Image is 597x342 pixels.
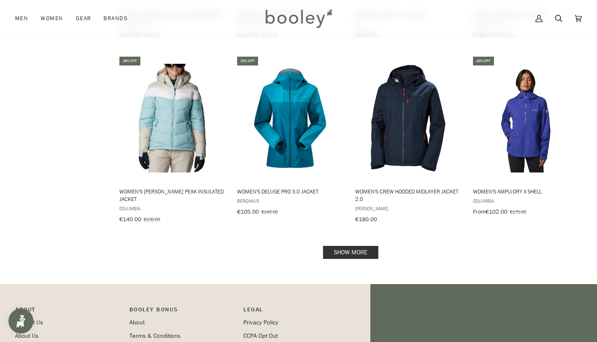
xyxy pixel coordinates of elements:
a: Women's Deluge Pro 3.0 Jacket [236,55,344,218]
span: Women [41,14,63,23]
span: Men [15,14,28,23]
span: Berghaus [237,197,343,204]
span: €102.00 [486,208,507,216]
span: [PERSON_NAME] [355,205,461,212]
span: €170.00 [510,208,526,215]
img: Columbia Women's Ampli-Dry II Shell Clematis Blue - Booley Galway [472,64,580,172]
a: Women's Abbott Peak Insulated Jacket [118,55,227,226]
a: Show more [323,246,378,259]
span: €105.00 [237,208,259,216]
div: 25% off [237,57,258,65]
img: Columbia Women's Abbott Peak Insulated Jacket Aqua Haze / Dark Stone / White - Booley Galway [118,64,227,172]
div: Pagination [119,248,582,256]
p: Booley Bonus [129,305,235,318]
iframe: Button to open loyalty program pop-up [8,308,34,334]
span: Columbia [119,205,225,212]
span: Women's Ampli-Dry II Shell [473,188,579,195]
a: About [129,319,145,326]
span: €140.00 [261,208,278,215]
a: Privacy Policy [243,319,278,326]
a: Women's Crew Hooded Midlayer Jacket 2.0 [354,55,463,226]
img: Helly Hansen Women's Crew Hooded Midlayer Jacket 2.0 Navy - Booley Galway [354,64,463,172]
img: Booley [262,6,335,31]
span: Women's [PERSON_NAME] Peak Insulated Jacket [119,188,225,203]
a: Terms & Conditions [129,332,181,340]
div: 39% off [119,57,140,65]
span: €140.00 [119,215,141,223]
span: €230.00 [144,216,160,223]
span: Gear [76,14,91,23]
span: Women's Crew Hooded Midlayer Jacket 2.0 [355,188,461,203]
div: 40% off [473,57,494,65]
span: Women's Deluge Pro 3.0 Jacket [237,188,343,195]
p: Pipeline_Footer Sub [243,305,349,318]
span: Columbia [473,197,579,204]
span: €180.00 [355,215,377,223]
span: Brands [103,14,128,23]
a: CCPA Opt Out [243,332,278,340]
img: Berghaus Women's Deluge Pro 3.0 Jacket Deep Ocean / Jungle Jewel - Booley Galway [236,64,344,172]
a: About Us [15,332,39,340]
a: Women's Ampli-Dry II Shell [472,55,580,218]
span: From [473,208,486,216]
p: Pipeline_Footer Main [15,305,121,318]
